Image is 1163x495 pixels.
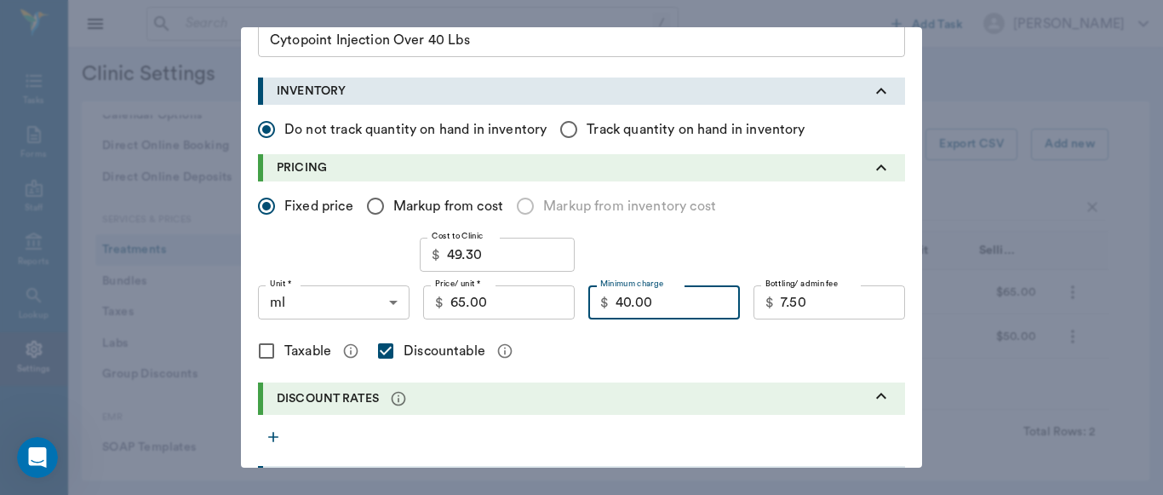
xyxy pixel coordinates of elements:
span: Fixed price [284,196,353,216]
div: [PERSON_NAME] [76,286,175,304]
button: Messages [85,338,170,406]
label: Cost to Clinic [432,230,484,242]
div: Recent message [35,244,306,262]
p: $ [600,292,609,313]
span: Thank you! [76,270,143,284]
button: message [338,338,364,364]
label: Unit * [270,278,291,290]
span: Tickets [192,381,234,393]
div: Profile image for LizbethThank you![PERSON_NAME]•[DATE] [18,255,323,318]
p: $ [435,292,444,313]
img: Profile image for Lizbeth [35,269,69,303]
img: Profile image for Lizbeth [66,27,100,61]
span: Help [284,381,312,393]
input: 0.00 [616,285,740,319]
iframe: Intercom live chat [17,437,58,478]
p: DISCOUNT RATES [277,390,379,408]
span: Track quantity on hand in inventory [587,119,805,140]
span: Markup from cost [393,196,503,216]
p: $ [765,292,774,313]
label: Price/ unit * [435,278,481,290]
span: Do not track quantity on hand in inventory [284,119,547,140]
p: $ [432,245,440,265]
span: Taxable [284,341,331,361]
div: • [DATE] [178,286,226,304]
p: INVENTORY [277,83,346,101]
input: 0.00 [447,238,575,272]
label: Minimum charge [600,278,663,290]
img: Profile image for Alana [34,27,68,61]
input: 0.00 [450,285,575,319]
span: Home [23,381,61,393]
input: 0.00 [781,285,905,319]
button: Tickets [170,338,255,406]
div: ml [258,285,410,319]
p: How can we help? [34,179,307,208]
span: Discountable [404,341,485,361]
button: message [386,386,411,412]
label: Bottling/ admin fee [765,278,838,290]
button: message [492,338,518,364]
div: Recent messageProfile image for LizbethThank you![PERSON_NAME]•[DATE] [17,229,324,319]
p: Hi [PERSON_NAME] 👋 [34,121,307,179]
span: Markup from inventory cost [543,196,716,216]
button: Help [255,338,341,406]
span: Messages [99,381,158,393]
p: PRICING [277,159,327,177]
